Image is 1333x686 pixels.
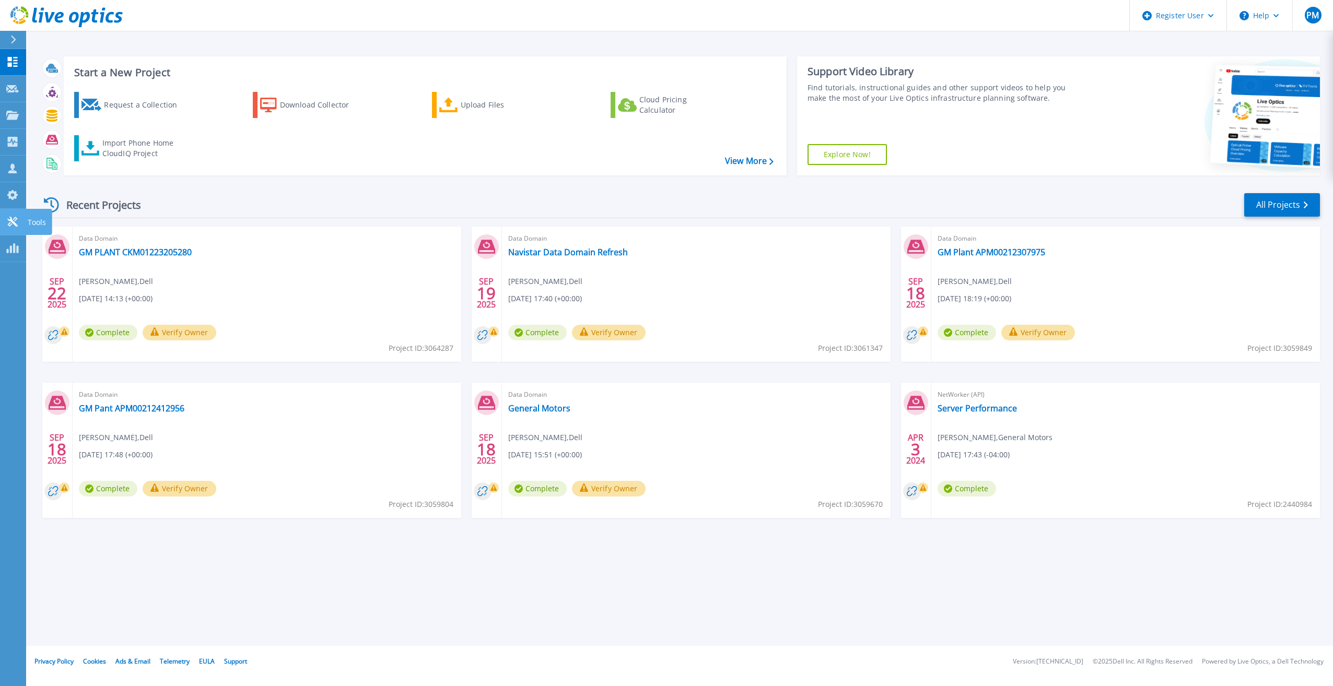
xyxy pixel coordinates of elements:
[808,144,887,165] a: Explore Now!
[74,67,773,78] h3: Start a New Project
[79,233,455,244] span: Data Domain
[476,430,496,468] div: SEP 2025
[28,209,46,236] p: Tools
[1013,658,1083,665] li: Version: [TECHNICAL_ID]
[508,233,884,244] span: Data Domain
[160,657,190,666] a: Telemetry
[1247,499,1312,510] span: Project ID: 2440984
[47,274,67,312] div: SEP 2025
[102,138,184,159] div: Import Phone Home CloudIQ Project
[1244,193,1320,217] a: All Projects
[143,481,216,496] button: Verify Owner
[508,449,582,460] span: [DATE] 15:51 (+00:00)
[818,342,883,354] span: Project ID: 3061347
[461,94,544,115] div: Upload Files
[938,432,1053,443] span: [PERSON_NAME] , General Motors
[508,293,582,304] span: [DATE] 17:40 (+00:00)
[508,432,582,443] span: [PERSON_NAME] , Dell
[79,325,137,340] span: Complete
[1093,658,1192,665] li: © 2025 Dell Inc. All Rights Reserved
[79,432,153,443] span: [PERSON_NAME] , Dell
[79,247,192,257] a: GM PLANT CKM01223205280
[79,293,153,304] span: [DATE] 14:13 (+00:00)
[938,293,1011,304] span: [DATE] 18:19 (+00:00)
[1306,11,1319,19] span: PM
[74,92,191,118] a: Request a Collection
[508,389,884,400] span: Data Domain
[508,403,570,413] a: General Motors
[938,481,996,496] span: Complete
[224,657,247,666] a: Support
[818,499,883,510] span: Project ID: 3059670
[911,445,920,454] span: 3
[938,247,1045,257] a: GM Plant APM00212307975
[938,325,996,340] span: Complete
[572,481,646,496] button: Verify Owner
[115,657,150,666] a: Ads & Email
[808,65,1078,78] div: Support Video Library
[725,156,774,166] a: View More
[389,499,453,510] span: Project ID: 3059804
[938,233,1314,244] span: Data Domain
[104,94,188,115] div: Request a Collection
[143,325,216,340] button: Verify Owner
[508,276,582,287] span: [PERSON_NAME] , Dell
[1001,325,1075,340] button: Verify Owner
[508,325,567,340] span: Complete
[48,445,66,454] span: 18
[83,657,106,666] a: Cookies
[906,430,926,468] div: APR 2024
[572,325,646,340] button: Verify Owner
[477,289,496,298] span: 19
[79,449,153,460] span: [DATE] 17:48 (+00:00)
[47,430,67,468] div: SEP 2025
[639,94,723,115] div: Cloud Pricing Calculator
[199,657,215,666] a: EULA
[48,289,66,298] span: 22
[1247,342,1312,354] span: Project ID: 3059849
[280,94,364,115] div: Download Collector
[906,289,925,298] span: 18
[40,192,155,218] div: Recent Projects
[432,92,548,118] a: Upload Files
[938,389,1314,400] span: NetWorker (API)
[1202,658,1324,665] li: Powered by Live Optics, a Dell Technology
[508,247,628,257] a: Navistar Data Domain Refresh
[938,276,1012,287] span: [PERSON_NAME] , Dell
[508,481,567,496] span: Complete
[79,276,153,287] span: [PERSON_NAME] , Dell
[79,481,137,496] span: Complete
[476,274,496,312] div: SEP 2025
[611,92,727,118] a: Cloud Pricing Calculator
[938,403,1017,413] a: Server Performance
[938,449,1010,460] span: [DATE] 17:43 (-04:00)
[79,403,184,413] a: GM Pant APM00212412956
[253,92,369,118] a: Download Collector
[79,389,455,400] span: Data Domain
[906,274,926,312] div: SEP 2025
[389,342,453,354] span: Project ID: 3064287
[34,657,74,666] a: Privacy Policy
[477,445,496,454] span: 18
[808,82,1078,103] div: Find tutorials, instructional guides and other support videos to help you make the most of your L...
